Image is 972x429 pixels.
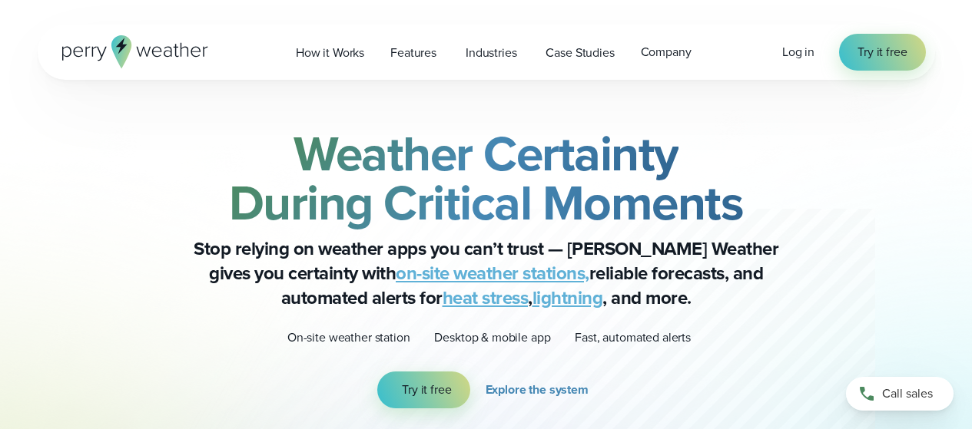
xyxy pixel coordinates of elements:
span: Company [641,43,692,61]
span: Features [390,44,436,62]
span: Case Studies [546,44,614,62]
p: Desktop & mobile app [434,328,550,347]
a: Case Studies [532,37,627,68]
p: On-site weather station [287,328,410,347]
a: Try it free [377,371,469,408]
strong: Weather Certainty During Critical Moments [229,117,744,239]
span: Try it free [402,381,451,399]
a: on-site weather stations, [396,259,589,287]
a: Explore the system [486,371,595,408]
p: Fast, automated alerts [575,328,691,347]
span: Explore the system [486,381,589,399]
a: Log in [782,43,814,61]
a: How it Works [283,37,377,68]
a: lightning [532,284,603,312]
a: Call sales [846,377,954,411]
span: Call sales [882,384,933,403]
span: Try it free [858,43,907,61]
a: heat stress [443,284,529,312]
span: Industries [466,44,516,62]
span: How it Works [296,44,364,62]
a: Try it free [839,34,925,71]
p: Stop relying on weather apps you can’t trust — [PERSON_NAME] Weather gives you certainty with rel... [179,236,794,310]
